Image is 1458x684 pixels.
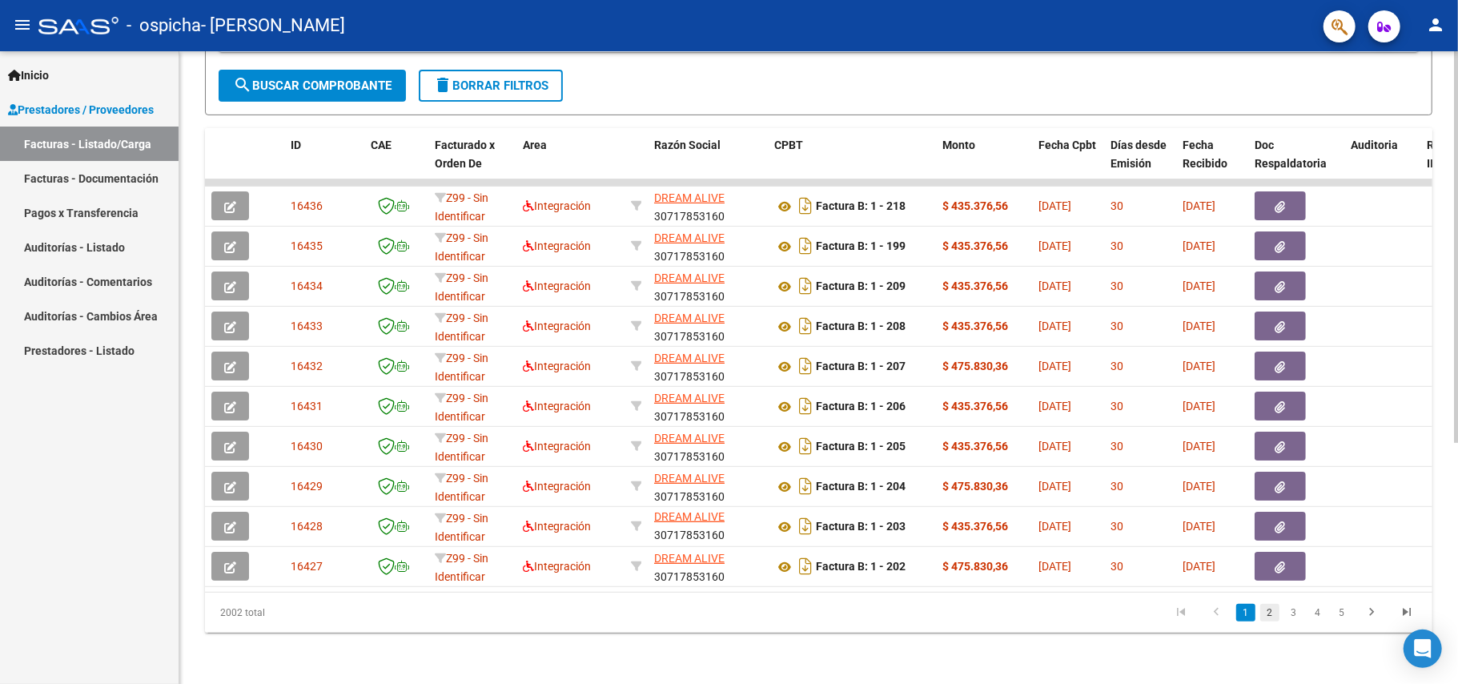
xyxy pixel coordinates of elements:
span: Integración [523,320,591,332]
span: [DATE] [1183,520,1215,533]
strong: Factura B: 1 - 206 [816,400,906,413]
span: CAE [371,139,392,151]
span: Facturado x Orden De [435,139,495,170]
span: 30 [1111,320,1123,332]
span: [DATE] [1038,440,1071,453]
span: Z99 - Sin Identificar [435,472,488,503]
datatable-header-cell: Doc Respaldatoria [1248,128,1344,199]
div: 30717853160 [654,469,761,503]
i: Descargar documento [795,473,816,499]
strong: Factura B: 1 - 199 [816,240,906,253]
span: DREAM ALIVE [654,472,725,485]
span: [DATE] [1183,560,1215,573]
datatable-header-cell: Fecha Cpbt [1032,128,1104,199]
span: Z99 - Sin Identificar [435,272,488,303]
span: DREAM ALIVE [654,552,725,565]
span: Z99 - Sin Identificar [435,512,488,543]
span: ID [291,139,301,151]
div: 30717853160 [654,269,761,303]
li: page 5 [1330,599,1354,626]
span: 30 [1111,360,1123,372]
i: Descargar documento [795,553,816,579]
span: DREAM ALIVE [654,352,725,364]
datatable-header-cell: ID [284,128,364,199]
span: Integración [523,440,591,453]
datatable-header-cell: Facturado x Orden De [428,128,516,199]
a: 4 [1308,604,1327,622]
datatable-header-cell: Auditoria [1344,128,1420,199]
strong: $ 475.830,36 [942,360,1008,372]
datatable-header-cell: CAE [364,128,428,199]
strong: $ 435.376,56 [942,280,1008,292]
li: page 2 [1258,599,1282,626]
span: 16429 [291,480,323,493]
span: 30 [1111,199,1123,212]
span: Z99 - Sin Identificar [435,432,488,463]
mat-icon: person [1426,15,1445,34]
span: DREAM ALIVE [654,432,725,445]
span: DREAM ALIVE [654,392,725,404]
a: 2 [1260,604,1279,622]
span: 16432 [291,360,323,372]
span: [DATE] [1038,320,1071,332]
div: 30717853160 [654,229,761,263]
span: Inicio [8,66,49,84]
span: 30 [1111,520,1123,533]
span: 16433 [291,320,323,332]
span: Días desde Emisión [1111,139,1167,170]
span: Z99 - Sin Identificar [435,352,488,383]
span: [DATE] [1183,440,1215,453]
strong: Factura B: 1 - 204 [816,481,906,493]
span: Prestadores / Proveedores [8,101,154,119]
span: [DATE] [1038,199,1071,212]
i: Descargar documento [795,273,816,299]
strong: $ 475.830,36 [942,480,1008,493]
datatable-header-cell: Fecha Recibido [1176,128,1248,199]
i: Descargar documento [795,233,816,259]
strong: Factura B: 1 - 209 [816,280,906,293]
div: Open Intercom Messenger [1404,630,1442,668]
span: [DATE] [1183,239,1215,252]
span: [DATE] [1038,480,1071,493]
span: 16427 [291,560,323,573]
a: 1 [1236,604,1255,622]
span: Fecha Recibido [1183,139,1227,170]
div: 2002 total [205,593,448,633]
datatable-header-cell: Monto [936,128,1032,199]
div: 30717853160 [654,309,761,343]
mat-icon: delete [433,75,452,95]
i: Descargar documento [795,193,816,219]
span: 16430 [291,440,323,453]
span: Z99 - Sin Identificar [435,191,488,223]
span: Integración [523,560,591,573]
span: Fecha Cpbt [1038,139,1096,151]
a: go to first page [1166,604,1196,622]
mat-icon: search [233,75,252,95]
span: 16434 [291,280,323,292]
i: Descargar documento [795,353,816,379]
span: Integración [523,520,591,533]
strong: $ 435.376,56 [942,440,1008,453]
div: 30717853160 [654,429,761,463]
span: [DATE] [1183,320,1215,332]
span: DREAM ALIVE [654,231,725,244]
a: 3 [1284,604,1303,622]
span: [DATE] [1038,239,1071,252]
span: Integración [523,400,591,412]
datatable-header-cell: Area [516,128,625,199]
span: Buscar Comprobante [233,78,392,93]
span: Monto [942,139,975,151]
datatable-header-cell: Días desde Emisión [1104,128,1176,199]
button: Buscar Comprobante [219,70,406,102]
span: Z99 - Sin Identificar [435,312,488,343]
div: 30717853160 [654,509,761,543]
strong: Factura B: 1 - 208 [816,320,906,333]
span: 16431 [291,400,323,412]
strong: Factura B: 1 - 203 [816,521,906,533]
div: 30717853160 [654,549,761,583]
datatable-header-cell: Razón Social [648,128,768,199]
mat-icon: menu [13,15,32,34]
span: Integración [523,199,591,212]
span: 30 [1111,480,1123,493]
span: DREAM ALIVE [654,510,725,523]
